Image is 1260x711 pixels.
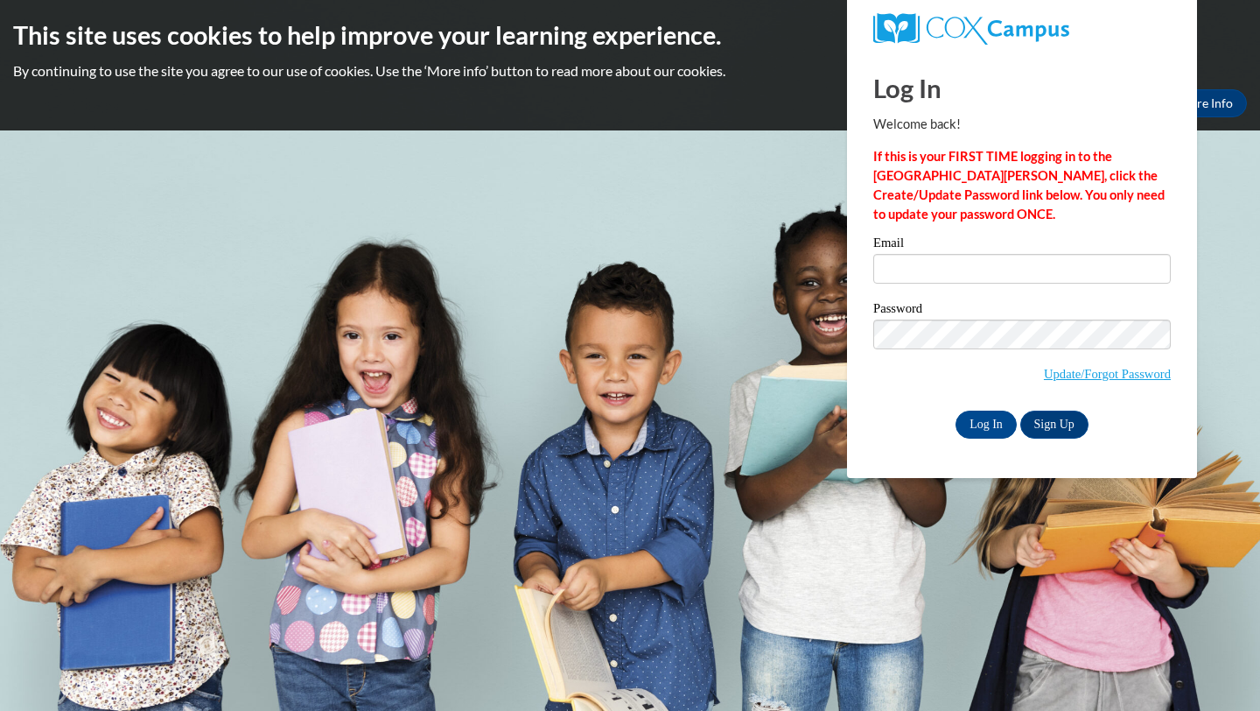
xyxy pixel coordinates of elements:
[1165,89,1247,117] a: More Info
[873,302,1171,320] label: Password
[1044,367,1171,381] a: Update/Forgot Password
[873,13,1171,45] a: COX Campus
[873,149,1165,222] strong: If this is your FIRST TIME logging in to the [GEOGRAPHIC_DATA][PERSON_NAME], click the Create/Upd...
[873,70,1171,106] h1: Log In
[873,13,1069,45] img: COX Campus
[1020,411,1088,439] a: Sign Up
[13,61,1247,81] p: By continuing to use the site you agree to our use of cookies. Use the ‘More info’ button to read...
[873,115,1171,134] p: Welcome back!
[873,236,1171,254] label: Email
[955,411,1017,439] input: Log In
[13,18,1247,53] h2: This site uses cookies to help improve your learning experience.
